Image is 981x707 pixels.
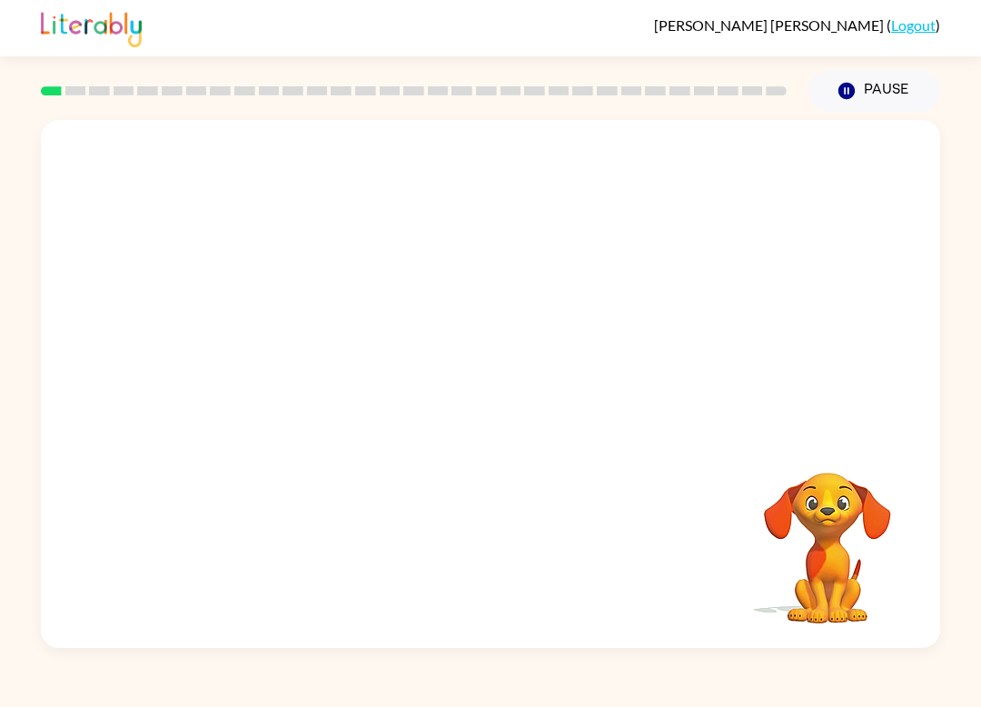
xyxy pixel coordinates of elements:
[41,7,142,47] img: Literably
[808,70,940,112] button: Pause
[654,16,940,34] div: ( )
[654,16,887,34] span: [PERSON_NAME] [PERSON_NAME]
[737,444,918,626] video: Your browser must support playing .mp4 files to use Literably. Please try using another browser.
[891,16,936,34] a: Logout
